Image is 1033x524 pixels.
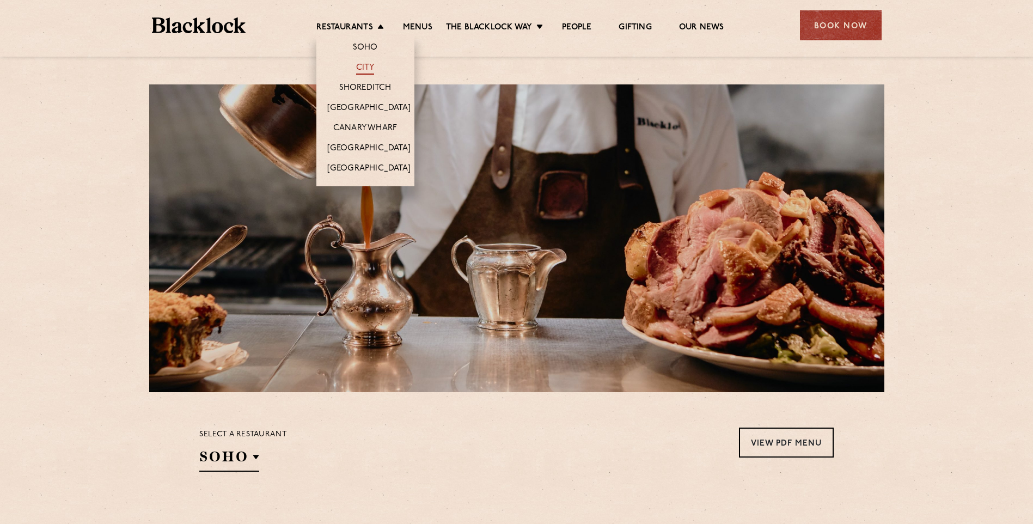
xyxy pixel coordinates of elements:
a: City [356,63,375,75]
a: Canary Wharf [333,123,397,135]
a: [GEOGRAPHIC_DATA] [327,143,411,155]
a: Shoreditch [339,83,392,95]
img: BL_Textured_Logo-footer-cropped.svg [152,17,246,33]
a: Soho [353,42,378,54]
div: Book Now [800,10,882,40]
a: [GEOGRAPHIC_DATA] [327,163,411,175]
a: Menus [403,22,432,34]
a: Restaurants [316,22,373,34]
a: The Blacklock Way [446,22,532,34]
a: [GEOGRAPHIC_DATA] [327,103,411,115]
a: Our News [679,22,724,34]
p: Select a restaurant [199,428,287,442]
h2: SOHO [199,447,259,472]
a: Gifting [619,22,651,34]
a: View PDF Menu [739,428,834,458]
a: People [562,22,591,34]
